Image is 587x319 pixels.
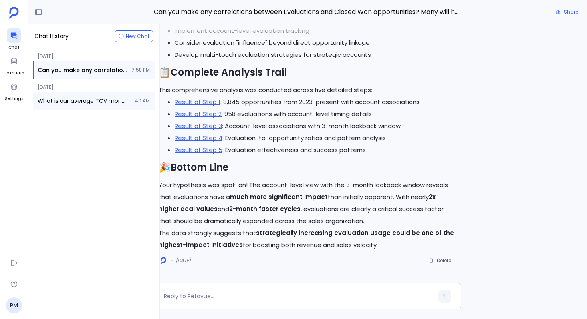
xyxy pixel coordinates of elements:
[38,66,127,74] span: Can you make any correlations between Evaluations and Closed Won opportunities? Many will have an...
[34,32,69,40] span: Chat History
[175,96,456,108] li: : 8,845 opportunities from 2023-present with account associations
[159,227,456,251] p: The data strongly suggests that for boosting both revenue and sales velocity.
[175,132,456,144] li: : Evaluation-to-opportunity ratios and pattern analysis
[229,205,301,213] strong: 2-month faster cycles
[175,122,222,130] a: Result of Step 3
[564,9,578,15] span: Share
[175,98,220,106] a: Result of Step 1
[5,96,23,102] span: Settings
[161,257,166,265] img: logo
[175,144,456,156] li: : Evaluation effectiveness and success patterns
[154,7,461,17] span: Can you make any correlations between Evaluations and Closed Won opportunities? Many will have an...
[115,30,153,42] button: New Chat
[159,66,456,79] h2: 📋
[171,66,287,79] strong: Complete Analysis Trail
[175,146,222,154] a: Result of Step 5
[437,257,451,264] span: Delete
[424,255,456,267] button: Delete
[33,79,155,90] span: [DATE]
[126,34,149,39] span: New Chat
[230,193,328,201] strong: much more significant impact
[175,108,456,120] li: : 958 evaluations with account-level timing details
[171,161,228,174] strong: Bottom Line
[4,70,24,76] span: Data Hub
[159,229,454,249] strong: strategically increasing evaluation usage could be one of the highest-impact initiatives
[159,179,456,227] p: Your hypothesis was spot-on! The account-level view with the 3-month lookback window reveals that...
[132,98,150,104] span: 1:40 AM
[7,28,21,51] a: Chat
[175,37,456,49] li: Consider evaluation "influence" beyond direct opportunity linkage
[551,6,583,18] button: Share
[38,97,127,105] span: What is our average TCV month over month for the last 2 years?
[7,44,21,51] span: Chat
[9,7,19,19] img: petavue logo
[175,49,456,61] li: Develop multi-touch evaluation strategies for strategic accounts
[6,297,22,313] a: PM
[5,80,23,102] a: Settings
[175,120,456,132] li: : Account-level associations with 3-month lookback window
[33,48,155,60] span: [DATE]
[4,54,24,76] a: Data Hub
[175,134,222,142] a: Result of Step 4
[159,84,456,96] p: This comprehensive analysis was conducted across five detailed steps:
[176,257,191,264] span: [DATE]
[175,110,222,118] a: Result of Step 2
[159,161,456,174] h2: 🎉
[131,67,150,73] span: 7:58 PM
